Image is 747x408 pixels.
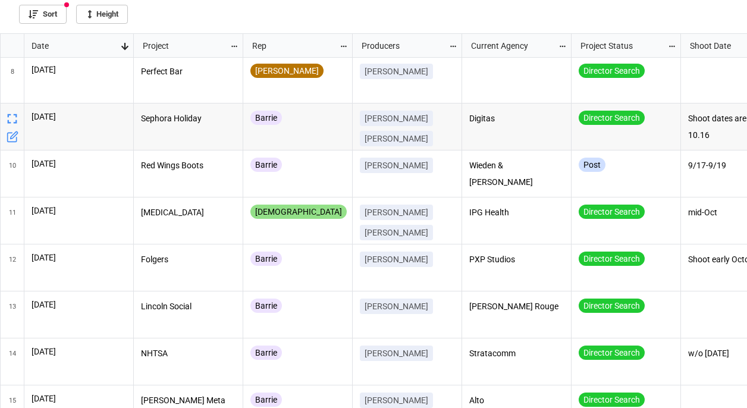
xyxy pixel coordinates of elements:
div: Director Search [579,64,645,78]
p: Sephora Holiday [141,111,236,127]
span: 8 [11,57,14,103]
p: [DATE] [32,252,126,263]
p: [PERSON_NAME] [365,206,428,218]
div: Rep [245,39,339,52]
div: Barrie [250,252,282,266]
div: Director Search [579,346,645,360]
div: Project Status [573,39,667,52]
div: Post [579,158,605,172]
div: Barrie [250,299,282,313]
p: [PERSON_NAME] [365,159,428,171]
p: [DATE] [32,158,126,170]
div: Director Search [579,111,645,125]
p: [DATE] [32,393,126,404]
div: Barrie [250,346,282,360]
div: Director Search [579,299,645,313]
p: Digitas [469,111,564,127]
div: Producers [354,39,448,52]
span: 13 [9,291,16,338]
a: Sort [19,5,67,24]
span: 10 [9,150,16,197]
span: 12 [9,244,16,291]
p: [DATE] [32,205,126,216]
div: Barrie [250,393,282,407]
p: IPG Health [469,205,564,221]
p: PXP Studios [469,252,564,268]
div: [DEMOGRAPHIC_DATA] [250,205,347,219]
div: Current Agency [464,39,558,52]
p: [PERSON_NAME] [365,394,428,406]
p: [PERSON_NAME] [365,300,428,312]
a: Height [76,5,128,24]
span: 11 [9,197,16,244]
p: Stratacomm [469,346,564,362]
p: Perfect Bar [141,64,236,80]
p: [PERSON_NAME] [365,227,428,238]
p: Red Wings Boots [141,158,236,174]
p: [PERSON_NAME] Rouge [469,299,564,315]
p: [PERSON_NAME] [365,133,428,145]
p: [PERSON_NAME] [365,112,428,124]
p: [DATE] [32,299,126,310]
div: Barrie [250,111,282,125]
p: Folgers [141,252,236,268]
div: Director Search [579,205,645,219]
p: [DATE] [32,111,126,123]
div: Barrie [250,158,282,172]
p: [PERSON_NAME] [365,347,428,359]
p: Lincoln Social [141,299,236,315]
p: [PERSON_NAME] [365,65,428,77]
p: [DATE] [32,346,126,357]
div: Director Search [579,252,645,266]
div: Date [24,39,121,52]
p: Wieden & [PERSON_NAME] [469,158,564,190]
div: Director Search [579,393,645,407]
p: [PERSON_NAME] [365,253,428,265]
div: Project [136,39,230,52]
div: [PERSON_NAME] [250,64,324,78]
div: grid [1,34,134,58]
p: [MEDICAL_DATA] [141,205,236,221]
p: [DATE] [32,64,126,76]
span: 14 [9,338,16,385]
p: NHTSA [141,346,236,362]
